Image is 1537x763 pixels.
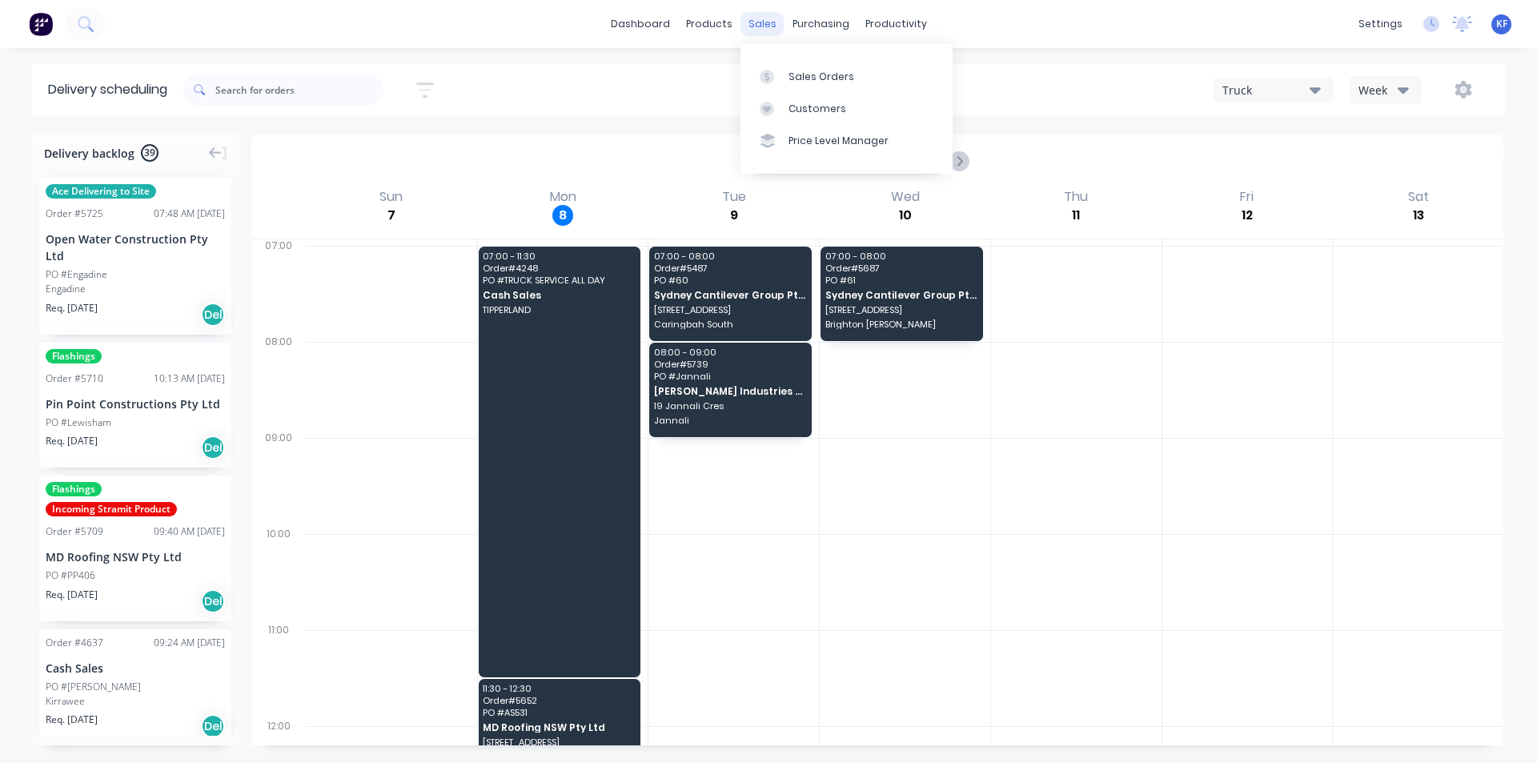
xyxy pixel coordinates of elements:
div: Del [201,589,225,613]
div: PO #PP406 [46,568,95,583]
div: 08:00 [251,332,306,428]
div: Mon [545,189,581,205]
span: 39 [141,144,159,162]
div: MD Roofing NSW Pty Ltd [46,548,225,565]
div: PO #Lewisham [46,416,111,430]
div: 12 [1237,205,1258,226]
div: Truck [1222,82,1310,98]
div: Price Level Manager [789,134,889,148]
span: [PERSON_NAME] Industries Group Pty Ltd [654,386,806,396]
span: Sydney Cantilever Group Pty Ltd [654,290,806,300]
span: PO # Jannali [654,371,806,381]
div: 9 [724,205,744,226]
div: Order # 5725 [46,207,103,221]
div: 09:24 AM [DATE] [154,636,225,650]
a: dashboard [603,12,678,36]
div: Tue [717,189,751,205]
span: Brighton [PERSON_NAME] [825,319,977,329]
div: Fri [1235,189,1258,205]
div: Engadine [46,282,225,296]
span: [STREET_ADDRESS] [825,305,977,315]
div: 07:00 [251,236,306,332]
div: Order # 5710 [46,371,103,386]
div: PO #[PERSON_NAME] [46,680,141,694]
div: Del [201,436,225,460]
button: Truck [1214,78,1334,102]
span: Order # 4248 [483,263,635,273]
div: Kirrawee [46,694,225,709]
div: 7 [381,205,402,226]
a: Price Level Manager [740,125,953,157]
div: 07:48 AM [DATE] [154,207,225,221]
input: Search for orders [215,74,383,106]
span: Cash Sales [483,290,635,300]
span: PO # TRUCK SERVICE ALL DAY [483,275,635,285]
div: Sat [1403,189,1434,205]
span: 11:30 - 12:30 [483,684,635,693]
span: MD Roofing NSW Pty Ltd [483,722,635,733]
span: [STREET_ADDRESS] [654,305,806,315]
span: Req. [DATE] [46,434,98,448]
span: Req. [DATE] [46,588,98,602]
a: Customers [740,93,953,125]
span: Flashings [46,482,102,496]
span: Order # 5487 [654,263,806,273]
div: 13 [1408,205,1429,226]
div: Sales Orders [789,70,854,84]
span: 08:00 - 09:00 [654,347,806,357]
div: productivity [857,12,935,36]
span: 07:00 - 08:00 [654,251,806,261]
div: Del [201,303,225,327]
div: 11:00 [251,620,306,717]
button: Week [1350,76,1422,104]
div: settings [1350,12,1411,36]
span: Req. [DATE] [46,713,98,727]
span: 07:00 - 11:30 [483,251,635,261]
div: 10:00 [251,524,306,620]
div: Delivery scheduling [32,64,183,115]
div: 8 [552,205,573,226]
span: Req. [DATE] [46,301,98,315]
span: Caringbah South [654,319,806,329]
div: Order # 4637 [46,636,103,650]
span: Order # 5687 [825,263,977,273]
img: Factory [29,12,53,36]
div: 09:40 AM [DATE] [154,524,225,539]
div: Order # 5709 [46,524,103,539]
div: Wed [886,189,925,205]
div: 10 [895,205,916,226]
div: 09:00 [251,428,306,524]
span: [STREET_ADDRESS] [483,737,635,747]
div: Open Water Construction Pty Ltd [46,231,225,264]
span: PO # AS531 [483,708,635,717]
span: TIPPERLAND [483,305,635,315]
a: Sales Orders [740,60,953,92]
div: Pin Point Constructions Pty Ltd [46,396,225,412]
div: PO #Engadine [46,267,107,282]
span: PO # 61 [825,275,977,285]
span: Delivery backlog [44,145,134,162]
div: 11 [1065,205,1086,226]
div: Cash Sales [46,660,225,677]
span: KF [1496,17,1507,31]
span: Ace Delivering to Site [46,184,156,199]
span: Order # 5652 [483,696,635,705]
div: Sun [375,189,407,205]
div: Thu [1059,189,1093,205]
div: Customers [789,102,846,116]
span: Jannali [654,416,806,425]
span: Incoming Stramit Product [46,502,177,516]
div: Week [1358,82,1405,98]
div: sales [740,12,785,36]
span: Sydney Cantilever Group Pty Ltd [825,290,977,300]
span: 07:00 - 08:00 [825,251,977,261]
div: products [678,12,740,36]
div: purchasing [785,12,857,36]
div: 10:13 AM [DATE] [154,371,225,386]
span: Flashings [46,349,102,363]
div: Del [201,714,225,738]
span: PO # 60 [654,275,806,285]
span: Order # 5739 [654,359,806,369]
span: 19 Jannali Cres [654,401,806,411]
